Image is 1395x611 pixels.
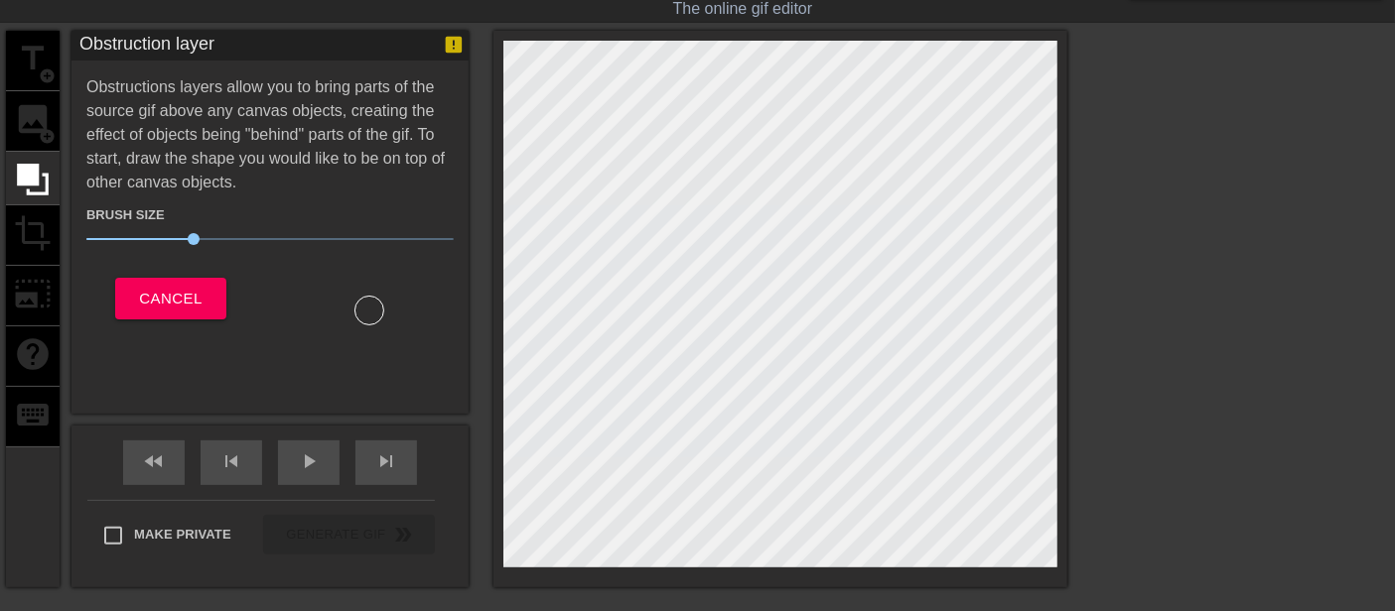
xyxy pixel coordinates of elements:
[134,525,231,545] span: Make Private
[115,278,225,319] button: Cancel
[79,31,214,61] div: Obstruction layer
[219,449,243,473] span: skip_previous
[139,286,202,311] span: Cancel
[374,449,398,473] span: skip_next
[86,75,454,325] div: Obstructions layers allow you to bring parts of the source gif above any canvas objects, creating...
[142,449,166,473] span: fast_rewind
[86,205,165,225] label: Brush Size
[297,449,321,473] span: play_arrow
